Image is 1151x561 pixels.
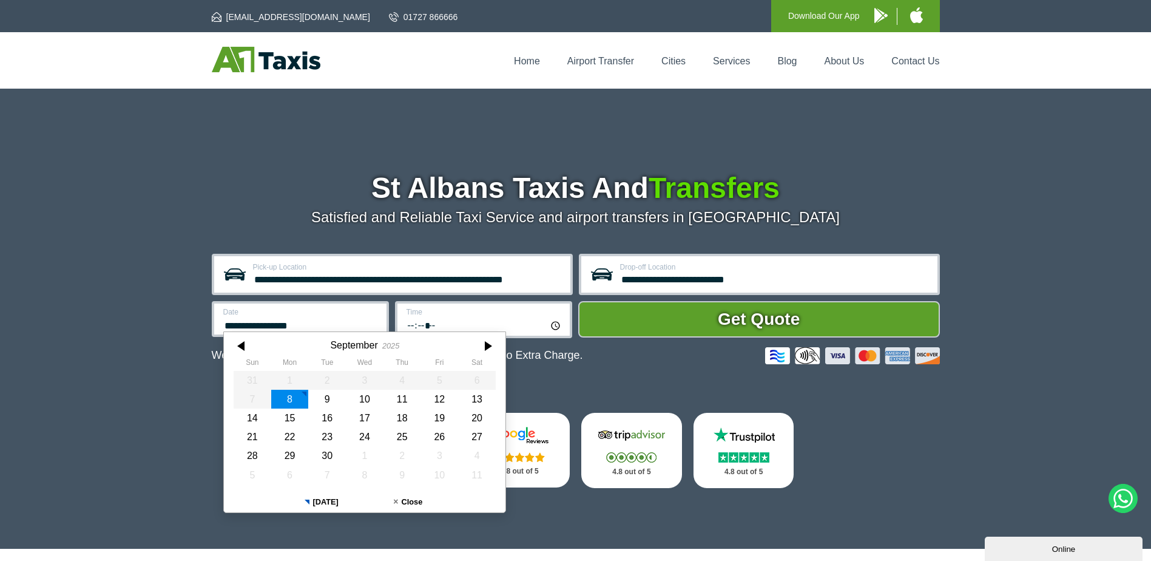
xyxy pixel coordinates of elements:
[494,452,545,462] img: Stars
[777,56,797,66] a: Blog
[383,390,420,409] div: 11 September 2025
[718,452,769,463] img: Stars
[407,308,562,316] label: Time
[469,413,570,488] a: Google Stars 4.8 out of 5
[278,492,365,512] button: [DATE]
[346,358,383,370] th: Wednesday
[458,466,496,484] div: 11 October 2025
[458,446,496,465] div: 04 October 2025
[234,427,271,446] div: 21 September 2025
[482,464,556,479] p: 4.8 out of 5
[420,358,458,370] th: Friday
[234,390,271,409] div: 07 September 2025
[212,174,940,203] h1: St Albans Taxis And
[383,409,420,427] div: 18 September 2025
[458,409,496,427] div: 20 September 2025
[253,263,563,271] label: Pick-up Location
[458,427,496,446] div: 27 September 2025
[874,8,888,23] img: A1 Taxis Android App
[346,409,383,427] div: 17 September 2025
[383,371,420,390] div: 04 September 2025
[483,426,556,444] img: Google
[308,466,346,484] div: 07 October 2025
[458,390,496,409] div: 13 September 2025
[383,446,420,465] div: 02 October 2025
[788,8,860,24] p: Download Our App
[891,56,939,66] a: Contact Us
[271,358,308,370] th: Monday
[383,427,420,446] div: 25 September 2025
[271,427,308,446] div: 22 September 2025
[458,371,496,390] div: 06 September 2025
[346,427,383,446] div: 24 September 2025
[581,413,682,488] a: Tripadvisor Stars 4.8 out of 5
[694,413,794,488] a: Trustpilot Stars 4.8 out of 5
[420,390,458,409] div: 12 September 2025
[212,209,940,226] p: Satisfied and Reliable Taxi Service and airport transfers in [GEOGRAPHIC_DATA]
[212,47,320,72] img: A1 Taxis St Albans LTD
[578,301,940,338] button: Get Quote
[308,358,346,370] th: Tuesday
[661,56,686,66] a: Cities
[234,409,271,427] div: 14 September 2025
[212,11,370,23] a: [EMAIL_ADDRESS][DOMAIN_NAME]
[365,492,451,512] button: Close
[308,371,346,390] div: 02 September 2025
[606,452,657,463] img: Stars
[234,466,271,484] div: 05 October 2025
[383,466,420,484] div: 09 October 2025
[234,371,271,390] div: 31 August 2025
[910,7,923,23] img: A1 Taxis iPhone App
[308,446,346,465] div: 30 September 2025
[382,341,399,350] div: 2025
[212,349,583,362] p: We Now Accept Card & Contactless Payment In
[707,464,781,480] p: 4.8 out of 5
[825,56,865,66] a: About Us
[420,427,458,446] div: 26 September 2025
[595,426,668,444] img: Tripadvisor
[308,427,346,446] div: 23 September 2025
[346,466,383,484] div: 08 October 2025
[420,446,458,465] div: 03 October 2025
[308,390,346,409] div: 09 September 2025
[713,56,750,66] a: Services
[383,358,420,370] th: Thursday
[420,466,458,484] div: 10 October 2025
[234,446,271,465] div: 28 September 2025
[346,446,383,465] div: 01 October 2025
[271,371,308,390] div: 01 September 2025
[330,339,377,351] div: September
[595,464,669,480] p: 4.8 out of 5
[514,56,540,66] a: Home
[649,172,780,204] span: Transfers
[271,409,308,427] div: 15 September 2025
[346,390,383,409] div: 10 September 2025
[389,11,458,23] a: 01727 866666
[458,358,496,370] th: Saturday
[620,263,930,271] label: Drop-off Location
[234,358,271,370] th: Sunday
[444,349,582,361] span: The Car at No Extra Charge.
[271,446,308,465] div: 29 September 2025
[985,534,1145,561] iframe: chat widget
[420,371,458,390] div: 05 September 2025
[223,308,379,316] label: Date
[707,426,780,444] img: Trustpilot
[271,466,308,484] div: 06 October 2025
[346,371,383,390] div: 03 September 2025
[420,409,458,427] div: 19 September 2025
[765,347,940,364] img: Credit And Debit Cards
[308,409,346,427] div: 16 September 2025
[271,390,308,409] div: 08 September 2025
[567,56,634,66] a: Airport Transfer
